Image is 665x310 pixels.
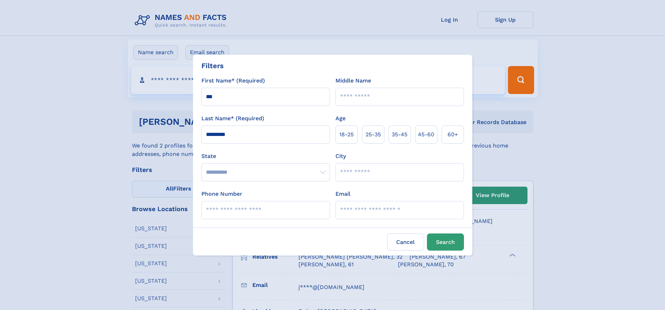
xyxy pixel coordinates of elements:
[392,130,407,139] span: 35‑45
[335,77,371,85] label: Middle Name
[339,130,354,139] span: 18‑25
[448,130,458,139] span: 60+
[201,190,242,198] label: Phone Number
[335,190,350,198] label: Email
[335,114,346,123] label: Age
[201,77,265,85] label: First Name* (Required)
[365,130,381,139] span: 25‑35
[427,233,464,251] button: Search
[387,233,424,251] label: Cancel
[201,60,224,71] div: Filters
[201,152,330,160] label: State
[418,130,434,139] span: 45‑60
[201,114,264,123] label: Last Name* (Required)
[335,152,346,160] label: City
